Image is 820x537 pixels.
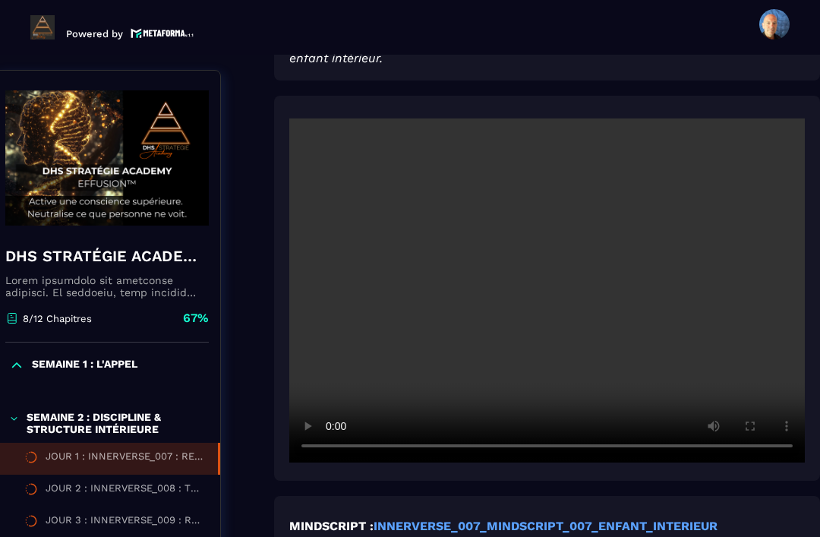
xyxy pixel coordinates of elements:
[23,313,92,324] p: 8/12 Chapitres
[30,15,55,39] img: logo-branding
[131,27,194,39] img: logo
[66,28,123,39] p: Powered by
[32,358,137,373] p: SEMAINE 1 : L'APPEL
[46,514,205,531] div: JOUR 3 : INNERVERSE_009 : RENFORCE TON MINDSET
[183,310,209,327] p: 67%
[46,450,203,467] div: JOUR 1 : INNERVERSE_007 : RENCONTRE AVEC TON ENFANT INTÉRIEUR
[5,82,209,234] img: banner
[46,482,205,499] div: JOUR 2 : INNERVERSE_008 : TU VIENS D'ACTIVER TON NOUVEAU CYCLE
[289,519,374,533] strong: MINDSCRIPT :
[5,245,209,267] h4: DHS STRATÉGIE ACADEMY™ – EFFUSION
[27,411,205,435] p: SEMAINE 2 : DISCIPLINE & STRUCTURE INTÉRIEURE
[374,519,717,533] a: INNERVERSE_007_MINDSCRIPT_007_ENFANT_INTERIEUR
[5,274,209,299] p: Lorem ipsumdolo sit ametconse adipisci. El seddoeiu, temp incidid utla et dolo ma aliqu enimadmi ...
